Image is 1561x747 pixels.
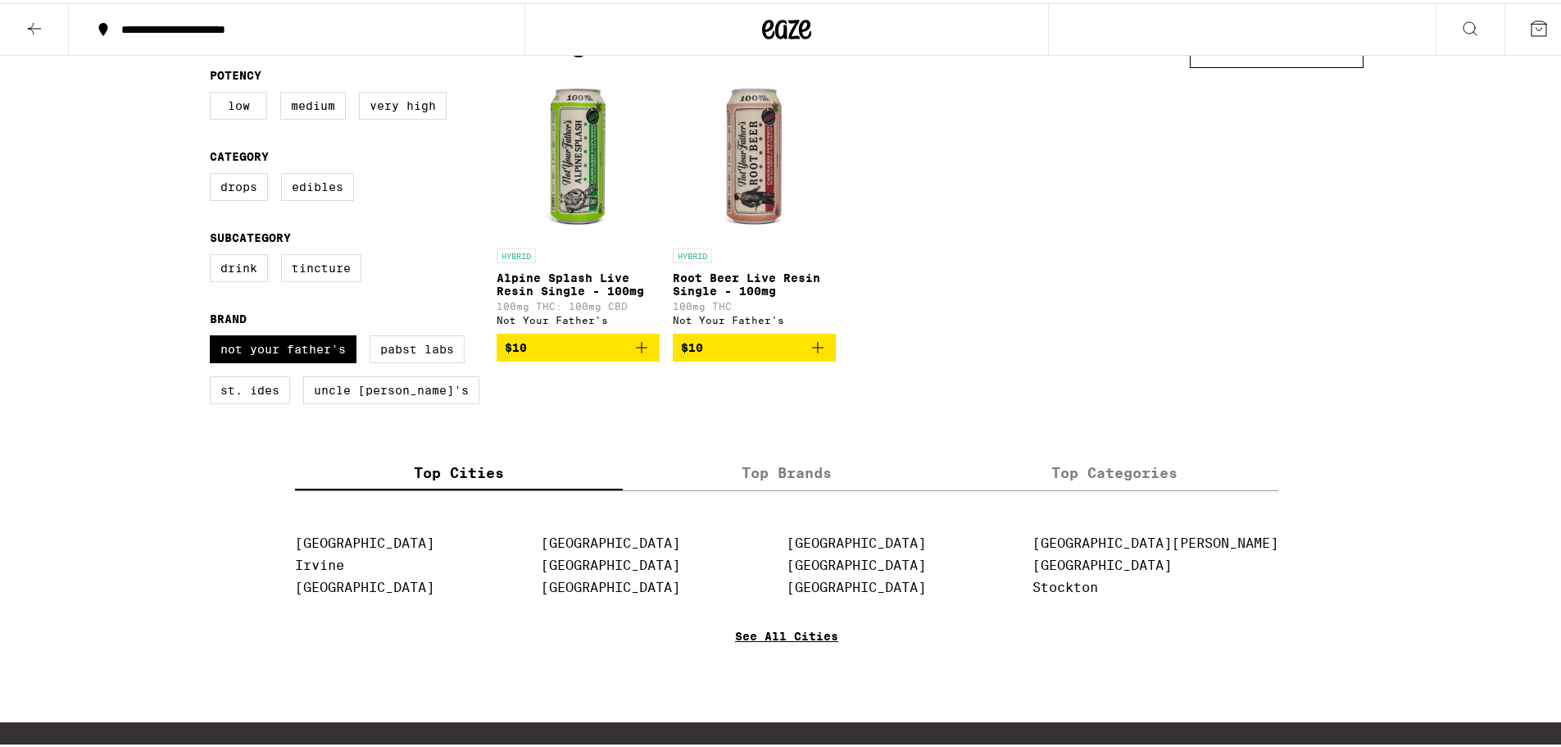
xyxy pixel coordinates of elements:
div: tabs [295,452,1278,488]
a: [GEOGRAPHIC_DATA] [295,532,434,548]
legend: Category [210,147,269,160]
img: Not Your Father's - Alpine Splash Live Resin Single - 100mg [497,73,660,237]
p: Alpine Splash Live Resin Single - 100mg [497,268,660,294]
label: Drink [210,251,268,279]
p: 100mg THC [673,298,836,308]
span: $10 [681,338,703,351]
a: Irvine [295,554,344,570]
p: 100mg THC: 100mg CBD [497,298,660,308]
label: Low [210,89,267,116]
div: Not Your Father's [673,312,836,322]
p: HYBRID [497,245,536,260]
a: Open page for Alpine Splash Live Resin Single - 100mg from Not Your Father's [497,73,660,330]
legend: Subcategory [210,228,291,241]
label: Very High [359,89,447,116]
label: St. Ides [210,373,290,401]
a: [GEOGRAPHIC_DATA] [787,554,926,570]
p: HYBRID [673,245,712,260]
a: See All Cities [735,626,838,687]
a: Open page for Root Beer Live Resin Single - 100mg from Not Your Father's [673,73,836,330]
a: [GEOGRAPHIC_DATA][PERSON_NAME] [1032,532,1278,548]
p: Root Beer Live Resin Single - 100mg [673,268,836,294]
img: Not Your Father's - Root Beer Live Resin Single - 100mg [673,73,836,237]
span: $10 [505,338,527,351]
a: Stockton [1032,576,1098,592]
legend: Potency [210,66,261,79]
label: Top Categories [951,452,1278,487]
a: [GEOGRAPHIC_DATA] [787,532,926,548]
a: [GEOGRAPHIC_DATA] [295,576,434,592]
button: Add to bag [497,330,660,358]
label: Top Cities [295,452,623,487]
a: [GEOGRAPHIC_DATA] [541,554,680,570]
label: Not Your Father's [210,332,356,360]
a: [GEOGRAPHIC_DATA] [1032,554,1172,570]
span: Help [37,11,70,26]
label: Drops [210,170,268,198]
label: Pabst Labs [370,332,465,360]
a: [GEOGRAPHIC_DATA] [787,576,926,592]
label: Tincture [281,251,361,279]
div: Not Your Father's [497,312,660,322]
label: Edibles [281,170,354,198]
legend: Brand [210,309,247,322]
label: Top Brands [623,452,951,487]
label: Medium [280,89,346,116]
a: [GEOGRAPHIC_DATA] [541,576,680,592]
button: Add to bag [673,330,836,358]
label: Uncle [PERSON_NAME]'s [303,373,479,401]
a: [GEOGRAPHIC_DATA] [541,532,680,548]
